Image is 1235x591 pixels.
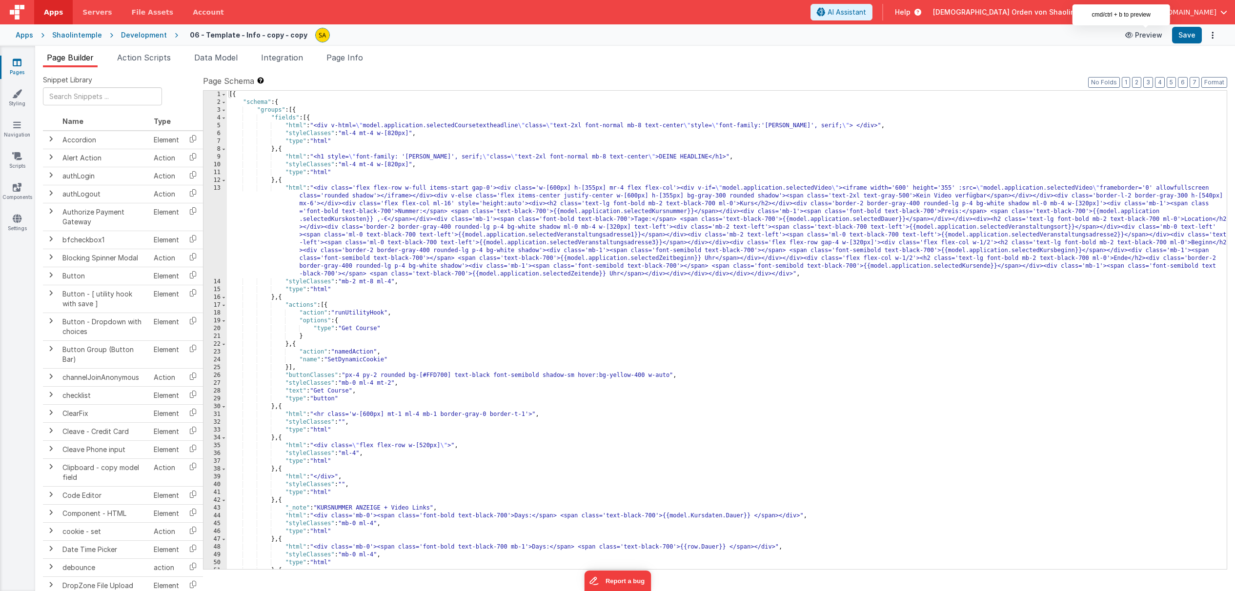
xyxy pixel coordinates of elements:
[203,426,227,434] div: 33
[203,535,227,543] div: 47
[203,309,227,317] div: 18
[59,386,150,404] td: checklist
[316,28,329,42] img: e3e1eaaa3c942e69edc95d4236ce57bf
[203,512,227,520] div: 44
[59,486,150,504] td: Code Editor
[59,185,150,203] td: authLogout
[132,7,174,17] span: File Assets
[1167,77,1176,88] button: 5
[150,386,183,404] td: Element
[203,559,227,567] div: 50
[203,294,227,301] div: 16
[43,75,92,85] span: Snippet Library
[203,567,227,574] div: 51
[44,7,63,17] span: Apps
[203,340,227,348] div: 22
[150,504,183,522] td: Element
[59,285,150,313] td: Button - [ utility hook with save ]
[59,340,150,368] td: Button Group (Button Bar)
[150,486,183,504] td: Element
[203,153,227,161] div: 9
[203,403,227,411] div: 30
[203,364,227,372] div: 25
[203,301,227,309] div: 17
[150,149,183,167] td: Action
[59,149,150,167] td: Alert Action
[203,278,227,286] div: 14
[194,53,238,62] span: Data Model
[1190,77,1199,88] button: 7
[150,167,183,185] td: Action
[203,333,227,340] div: 21
[43,87,162,105] input: Search Snippets ...
[150,313,183,340] td: Element
[203,481,227,489] div: 40
[16,30,33,40] div: Apps
[1119,27,1168,43] button: Preview
[584,571,651,591] iframe: Marker.io feedback button
[150,203,183,231] td: Element
[59,313,150,340] td: Button - Dropdown with choices
[82,7,112,17] span: Servers
[150,340,183,368] td: Element
[810,4,872,20] button: AI Assistant
[1206,28,1219,42] button: Options
[203,543,227,551] div: 48
[59,249,150,267] td: Blocking Spinner Modal
[203,442,227,450] div: 35
[203,161,227,169] div: 10
[203,418,227,426] div: 32
[121,30,167,40] div: Development
[150,522,183,540] td: Action
[203,379,227,387] div: 27
[150,249,183,267] td: Action
[203,551,227,559] div: 49
[203,356,227,364] div: 24
[933,7,1097,17] span: [DEMOGRAPHIC_DATA] Orden von Shaolin e.V —
[59,440,150,458] td: Cleave Phone input
[203,372,227,379] div: 26
[1201,77,1227,88] button: Format
[1143,77,1153,88] button: 3
[203,434,227,442] div: 34
[150,185,183,203] td: Action
[47,53,94,62] span: Page Builder
[150,404,183,422] td: Element
[52,30,102,40] div: Shaolintemple
[1172,27,1202,43] button: Save
[203,317,227,325] div: 19
[261,53,303,62] span: Integration
[62,117,83,125] span: Name
[59,231,150,249] td: bfcheckbox1
[1132,77,1141,88] button: 2
[203,465,227,473] div: 38
[150,285,183,313] td: Element
[203,130,227,138] div: 6
[154,117,171,125] span: Type
[895,7,911,17] span: Help
[203,387,227,395] div: 28
[150,267,183,285] td: Element
[203,325,227,333] div: 20
[150,131,183,149] td: Element
[203,457,227,465] div: 37
[59,558,150,576] td: debounce
[203,520,227,528] div: 45
[828,7,866,17] span: AI Assistant
[203,489,227,496] div: 41
[59,458,150,486] td: Clipboard - copy model field
[203,184,227,278] div: 13
[1073,4,1170,25] div: cmd/ctrl + b to preview
[203,348,227,356] div: 23
[59,368,150,386] td: channelJoinAnonymous
[59,203,150,231] td: Authorize Payment Gateway
[59,404,150,422] td: ClearFix
[203,98,227,106] div: 2
[203,114,227,122] div: 4
[203,496,227,504] div: 42
[117,53,171,62] span: Action Scripts
[1155,77,1165,88] button: 4
[150,231,183,249] td: Element
[59,267,150,285] td: Button
[203,75,254,87] span: Page Schema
